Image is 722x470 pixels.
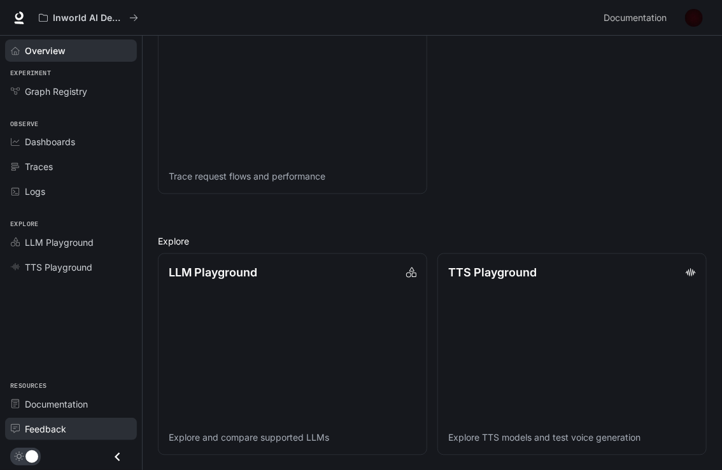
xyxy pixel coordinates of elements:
a: TTS Playground [5,256,137,278]
a: LLM Playground [5,231,137,253]
span: Graph Registry [25,85,87,98]
p: Explore TTS models and test voice generation [448,432,696,445]
a: Graph Registry [5,80,137,103]
a: LLM PlaygroundExplore and compare supported LLMs [158,253,427,455]
a: Documentation [598,5,676,31]
span: Feedback [25,422,66,436]
button: User avatar [681,5,707,31]
a: Documentation [5,393,137,415]
span: Documentation [604,10,667,26]
button: All workspaces [33,5,144,31]
p: Trace request flows and performance [169,171,416,183]
a: Dashboards [5,131,137,153]
p: LLM Playground [169,264,257,281]
a: Traces [5,155,137,178]
a: Overview [5,39,137,62]
p: TTS Playground [448,264,537,281]
span: Documentation [25,397,88,411]
span: Overview [25,44,66,57]
a: TTS PlaygroundExplore TTS models and test voice generation [437,253,707,455]
img: User avatar [685,9,703,27]
a: Feedback [5,418,137,440]
h2: Explore [158,235,707,248]
span: Traces [25,160,53,173]
p: Explore and compare supported LLMs [169,432,416,445]
p: Inworld AI Demos [53,13,124,24]
span: TTS Playground [25,260,92,274]
span: Logs [25,185,45,198]
span: Dashboards [25,135,75,148]
a: Logs [5,180,137,203]
span: Dark mode toggle [25,449,38,463]
button: Close drawer [103,444,132,470]
span: LLM Playground [25,236,94,249]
